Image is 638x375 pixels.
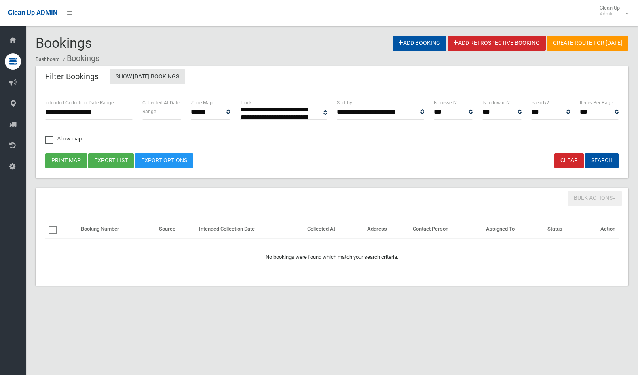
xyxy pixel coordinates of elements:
[410,220,483,239] th: Contact Person
[45,136,82,141] span: Show map
[135,153,193,168] a: Export Options
[78,220,156,239] th: Booking Number
[36,57,60,62] a: Dashboard
[156,220,196,239] th: Source
[600,11,620,17] small: Admin
[483,220,544,239] th: Assigned To
[585,153,619,168] button: Search
[304,220,364,239] th: Collected At
[36,69,108,85] header: Filter Bookings
[36,35,92,51] span: Bookings
[61,51,99,66] li: Bookings
[110,69,185,84] a: Show [DATE] Bookings
[554,153,584,168] a: Clear
[45,153,87,168] button: Print map
[364,220,410,239] th: Address
[8,9,57,17] span: Clean Up ADMIN
[448,36,546,51] a: Add Retrospective Booking
[49,243,615,262] div: No bookings were found which match your search criteria.
[547,36,628,51] a: Create route for [DATE]
[581,220,619,239] th: Action
[596,5,628,17] span: Clean Up
[88,153,134,168] button: Export list
[393,36,446,51] a: Add Booking
[544,220,581,239] th: Status
[196,220,304,239] th: Intended Collection Date
[240,98,252,107] label: Truck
